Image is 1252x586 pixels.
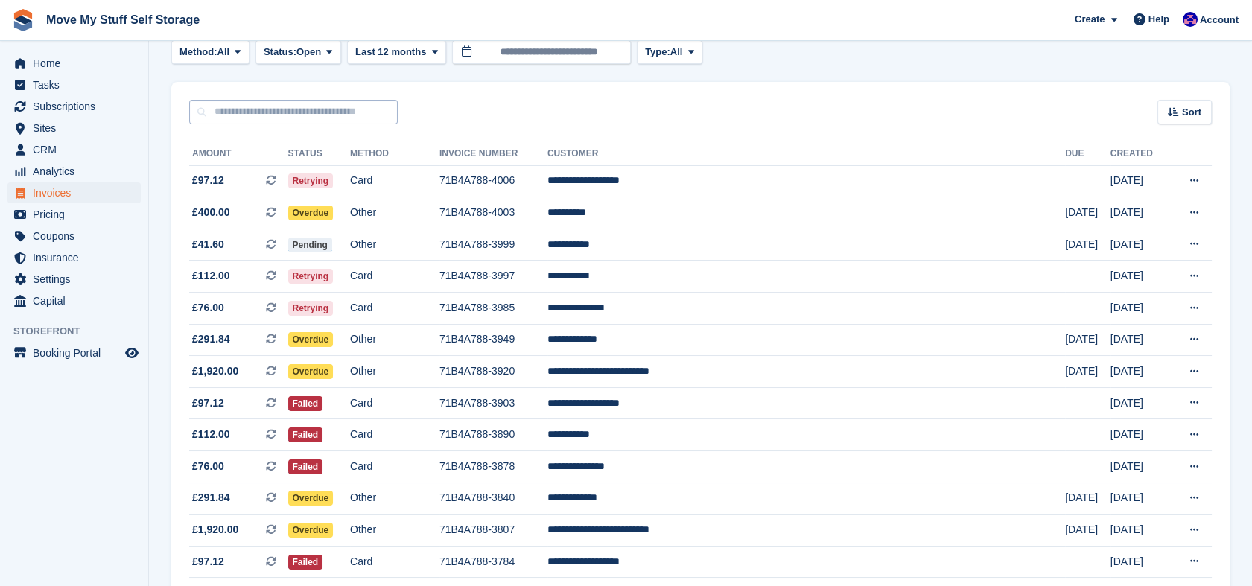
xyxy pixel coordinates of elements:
[1065,356,1110,388] td: [DATE]
[350,356,439,388] td: Other
[350,387,439,419] td: Card
[7,161,141,182] a: menu
[1075,12,1105,27] span: Create
[350,546,439,578] td: Card
[179,45,217,60] span: Method:
[1110,197,1169,229] td: [DATE]
[33,247,122,268] span: Insurance
[439,387,547,419] td: 71B4A788-3903
[439,293,547,325] td: 71B4A788-3985
[33,182,122,203] span: Invoices
[40,7,206,32] a: Move My Stuff Self Storage
[33,139,122,160] span: CRM
[350,229,439,261] td: Other
[1065,483,1110,515] td: [DATE]
[350,142,439,166] th: Method
[350,324,439,356] td: Other
[439,483,547,515] td: 71B4A788-3840
[1110,419,1169,451] td: [DATE]
[192,490,230,506] span: £291.84
[7,118,141,138] a: menu
[7,204,141,225] a: menu
[350,197,439,229] td: Other
[439,356,547,388] td: 71B4A788-3920
[350,293,439,325] td: Card
[192,459,224,474] span: £76.00
[192,363,238,379] span: £1,920.00
[7,290,141,311] a: menu
[7,139,141,160] a: menu
[192,554,224,570] span: £97.12
[547,142,1065,166] th: Customer
[347,40,446,65] button: Last 12 months
[171,40,250,65] button: Method: All
[439,324,547,356] td: 71B4A788-3949
[288,301,334,316] span: Retrying
[350,419,439,451] td: Card
[439,546,547,578] td: 71B4A788-3784
[670,45,683,60] span: All
[350,165,439,197] td: Card
[439,419,547,451] td: 71B4A788-3890
[439,142,547,166] th: Invoice Number
[33,204,122,225] span: Pricing
[288,427,323,442] span: Failed
[288,206,334,220] span: Overdue
[192,268,230,284] span: £112.00
[288,332,334,347] span: Overdue
[33,118,122,138] span: Sites
[7,96,141,117] a: menu
[192,300,224,316] span: £76.00
[1110,293,1169,325] td: [DATE]
[296,45,321,60] span: Open
[255,40,341,65] button: Status: Open
[13,324,148,339] span: Storefront
[439,197,547,229] td: 71B4A788-4003
[1110,356,1169,388] td: [DATE]
[1110,483,1169,515] td: [DATE]
[1148,12,1169,27] span: Help
[7,74,141,95] a: menu
[217,45,230,60] span: All
[288,364,334,379] span: Overdue
[288,142,351,166] th: Status
[637,40,702,65] button: Type: All
[7,53,141,74] a: menu
[192,205,230,220] span: £400.00
[1110,546,1169,578] td: [DATE]
[1182,105,1201,120] span: Sort
[192,427,230,442] span: £112.00
[1110,324,1169,356] td: [DATE]
[264,45,296,60] span: Status:
[288,269,334,284] span: Retrying
[33,74,122,95] span: Tasks
[1110,515,1169,547] td: [DATE]
[288,396,323,411] span: Failed
[1110,261,1169,293] td: [DATE]
[1110,387,1169,419] td: [DATE]
[1183,12,1198,27] img: Jade Whetnall
[350,451,439,483] td: Card
[33,226,122,246] span: Coupons
[439,515,547,547] td: 71B4A788-3807
[33,343,122,363] span: Booking Portal
[1065,229,1110,261] td: [DATE]
[1065,197,1110,229] td: [DATE]
[1200,13,1239,28] span: Account
[7,226,141,246] a: menu
[1110,229,1169,261] td: [DATE]
[12,9,34,31] img: stora-icon-8386f47178a22dfd0bd8f6a31ec36ba5ce8667c1dd55bd0f319d3a0aa187defe.svg
[288,491,334,506] span: Overdue
[288,459,323,474] span: Failed
[7,343,141,363] a: menu
[192,522,238,538] span: £1,920.00
[350,261,439,293] td: Card
[288,238,332,252] span: Pending
[288,555,323,570] span: Failed
[192,173,224,188] span: £97.12
[1110,451,1169,483] td: [DATE]
[192,237,224,252] span: £41.60
[645,45,670,60] span: Type:
[33,53,122,74] span: Home
[439,451,547,483] td: 71B4A788-3878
